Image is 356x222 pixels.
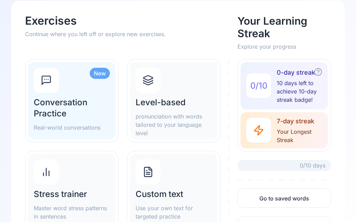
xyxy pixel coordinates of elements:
[34,189,110,200] h2: Stress trainer
[237,15,331,40] h2: Your Learning Streak
[34,97,110,120] h2: Conversation Practice
[127,59,220,143] a: Level-basedpronunciation with words tailored to your language level
[34,124,110,132] p: Real-world conversations
[90,68,110,79] div: New
[277,128,328,145] span: Your Longest Streak
[25,15,229,27] h1: Exercises
[250,81,267,92] span: 0 / 10
[34,204,110,221] p: Master word stress patterns in sentences
[237,189,331,208] a: Go to saved words
[277,117,328,126] span: 7-day streak
[136,97,212,108] h2: Level-based
[300,162,325,170] span: 0/10 days
[277,68,322,78] span: 0-day streak
[136,204,212,221] p: Use your own text for targeted practice
[25,30,229,39] p: Continue where you left off or explore new exercises.
[237,43,331,51] p: Explore your progress
[136,189,212,200] h2: Custom text
[136,113,212,138] p: pronunciation with words tailored to your language level
[25,59,119,143] a: NewConversation PracticeReal-world conversations
[277,79,322,104] span: 10 days left to achieve 10-day streak badge!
